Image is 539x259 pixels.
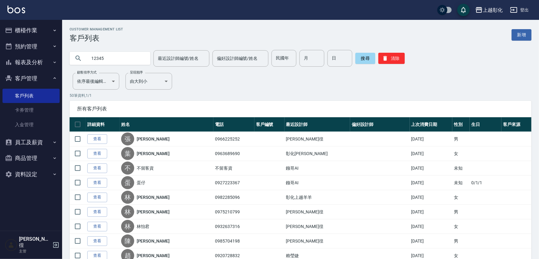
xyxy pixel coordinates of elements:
[285,176,350,190] td: 鏹哥AI
[452,132,470,146] td: 男
[213,219,254,234] td: 0932637316
[355,53,375,64] button: 搜尋
[121,205,134,218] div: 林
[410,117,453,132] th: 上次消費日期
[73,73,119,90] div: 依序最後編輯時間
[213,190,254,205] td: 0982285096
[70,93,532,98] p: 50 筆資料, 1 / 1
[137,136,170,142] a: [PERSON_NAME]
[410,205,453,219] td: [DATE]
[137,238,170,244] a: [PERSON_NAME]
[137,209,170,215] a: [PERSON_NAME]
[2,38,60,55] button: 預約管理
[137,150,170,157] a: [PERSON_NAME]
[87,149,107,159] a: 查看
[87,178,107,188] a: 查看
[2,166,60,182] button: 資料設定
[452,219,470,234] td: 女
[501,117,532,132] th: 客戶來源
[285,117,350,132] th: 最近設計師
[121,234,134,248] div: 陳
[410,219,453,234] td: [DATE]
[410,146,453,161] td: [DATE]
[2,118,60,132] a: 入金管理
[452,146,470,161] td: 女
[452,190,470,205] td: 女
[213,176,254,190] td: 0927223367
[452,161,470,176] td: 未知
[19,248,51,254] p: 主管
[2,150,60,166] button: 商品管理
[378,53,405,64] button: 清除
[2,89,60,103] a: 客戶列表
[285,161,350,176] td: 鏹哥AI
[457,4,470,16] button: save
[254,117,285,132] th: 客戶編號
[410,161,453,176] td: [DATE]
[121,191,134,204] div: 林
[285,234,350,248] td: [PERSON_NAME]徨
[285,190,350,205] td: 彰化上越羊羊
[410,176,453,190] td: [DATE]
[410,190,453,205] td: [DATE]
[2,134,60,150] button: 員工及薪資
[87,50,145,67] input: 搜尋關鍵字
[87,236,107,246] a: 查看
[213,234,254,248] td: 0985704198
[70,27,123,31] h2: Customer Management List
[410,234,453,248] td: [DATE]
[77,106,524,112] span: 所有客戶列表
[87,163,107,173] a: 查看
[130,70,143,75] label: 呈現順序
[285,132,350,146] td: [PERSON_NAME]徨
[2,54,60,70] button: 報表及分析
[213,132,254,146] td: 0966225252
[120,117,214,132] th: 姓名
[126,73,172,90] div: 由大到小
[452,234,470,248] td: 男
[7,6,25,13] img: Logo
[2,103,60,117] a: 卡券管理
[121,176,134,189] div: 蛋
[87,207,107,217] a: 查看
[213,117,254,132] th: 電話
[213,161,254,176] td: 不留客資
[483,6,503,14] div: 上越彰化
[121,132,134,145] div: 張
[213,146,254,161] td: 0963689690
[70,34,123,42] h3: 客戶列表
[213,205,254,219] td: 0975210799
[2,22,60,38] button: 櫃檯作業
[2,70,60,87] button: 客戶管理
[86,117,120,132] th: 詳細資料
[137,180,145,186] a: 蛋仔
[87,193,107,202] a: 查看
[121,220,134,233] div: 林
[470,117,501,132] th: 生日
[77,70,97,75] label: 顧客排序方式
[137,194,170,200] a: [PERSON_NAME]
[19,236,51,248] h5: [PERSON_NAME]徨
[121,147,134,160] div: 葉
[410,132,453,146] td: [DATE]
[137,223,150,230] a: 林怡君
[285,146,350,161] td: 彰化[PERSON_NAME]
[508,4,532,16] button: 登出
[350,117,409,132] th: 偏好設計師
[452,117,470,132] th: 性別
[5,239,17,251] img: Person
[87,222,107,231] a: 查看
[137,165,154,171] a: 不留客資
[137,252,170,259] a: [PERSON_NAME]
[512,29,532,41] a: 新增
[285,205,350,219] td: [PERSON_NAME]徨
[452,176,470,190] td: 未知
[87,134,107,144] a: 查看
[473,4,505,16] button: 上越彰化
[452,205,470,219] td: 男
[285,219,350,234] td: [PERSON_NAME]徨
[121,162,134,175] div: 不
[470,176,501,190] td: 0/1/1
